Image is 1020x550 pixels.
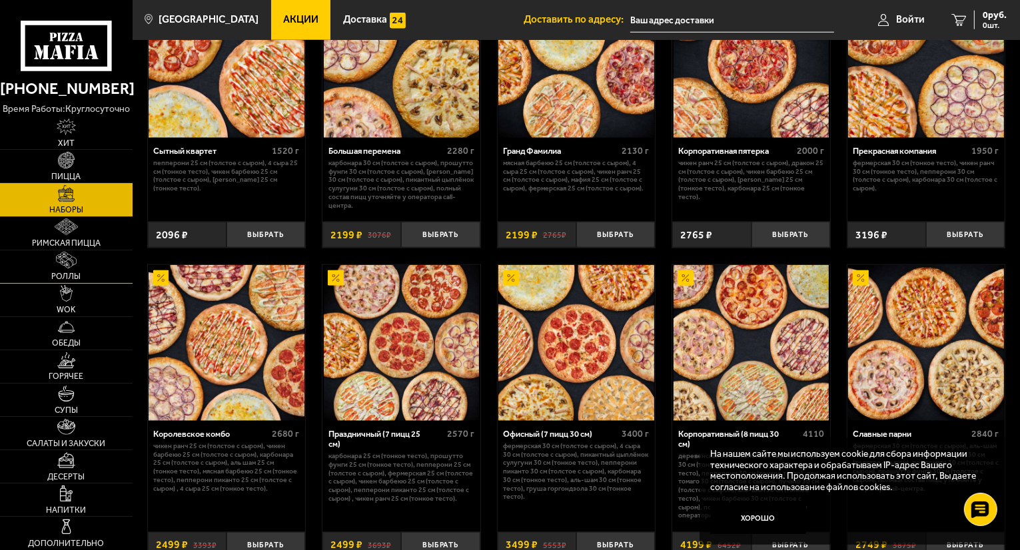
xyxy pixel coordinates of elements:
s: 3076 ₽ [368,230,391,240]
img: Акционный [153,270,169,286]
span: Акции [283,15,318,25]
span: Десерты [48,473,85,481]
s: 3693 ₽ [368,539,391,550]
div: Корпоративный (8 пицц 30 см) [678,429,799,449]
img: Акционный [678,270,694,286]
span: 2499 ₽ [330,539,362,550]
span: Хит [58,139,75,147]
span: 0 руб. [983,11,1007,20]
span: 2000 г [797,145,824,156]
span: Пицца [52,172,81,180]
span: Горячее [49,372,84,380]
span: 1520 г [272,145,299,156]
span: Напитки [47,506,87,514]
img: Офисный (7 пицц 30 см) [498,265,654,421]
div: Корпоративная пятерка [678,146,793,156]
a: АкционныйОфисный (7 пицц 30 см) [498,265,656,421]
button: Выбрать [752,222,830,248]
p: Фермерская 30 см (толстое с сыром), 4 сыра 30 см (толстое с сыром), Пикантный цыплёнок сулугуни 3... [503,442,649,501]
div: Праздничный (7 пицц 25 см) [328,429,444,449]
p: Карбонара 30 см (толстое с сыром), Прошутто Фунги 30 см (толстое с сыром), [PERSON_NAME] 30 см (т... [328,159,474,210]
span: Римская пицца [32,239,101,247]
span: Доставить по адресу: [524,15,630,25]
a: АкционныйСлавные парни [847,265,1005,421]
button: Выбрать [227,222,305,248]
div: Славные парни [853,429,968,439]
span: Супы [55,406,78,414]
p: Пепперони 25 см (толстое с сыром), 4 сыра 25 см (тонкое тесто), Чикен Барбекю 25 см (толстое с сы... [153,159,299,193]
img: Акционный [503,270,519,286]
span: 2199 ₽ [330,230,362,240]
span: 1950 г [972,145,999,156]
span: WOK [57,306,76,314]
button: Хорошо [710,503,806,535]
span: Салаты и закуски [27,439,106,447]
div: Большая перемена [328,146,444,156]
p: Карбонара 25 см (тонкое тесто), Прошутто Фунги 25 см (тонкое тесто), Пепперони 25 см (толстое с с... [328,452,474,503]
a: АкционныйКоролевское комбо [148,265,306,421]
span: 2280 г [447,145,474,156]
span: 4199 ₽ [680,539,712,550]
s: 3393 ₽ [193,539,217,550]
img: Праздничный (7 пицц 25 см) [324,265,480,421]
p: Мясная Барбекю 25 см (толстое с сыром), 4 сыра 25 см (толстое с сыром), Чикен Ранч 25 см (толстое... [503,159,649,193]
span: 3196 ₽ [855,230,887,240]
img: Славные парни [848,265,1004,421]
span: Войти [896,15,925,25]
span: 4110 [803,428,824,439]
img: Акционный [328,270,344,286]
span: 2680 г [272,428,299,439]
span: Наборы [49,206,83,214]
button: Выбрать [926,222,1005,248]
s: 5553 ₽ [543,539,566,550]
img: 15daf4d41897b9f0e9f617042186c801.svg [390,13,406,29]
p: Фермерская 30 см (тонкое тесто), Чикен Ранч 30 см (тонкое тесто), Пепперони 30 см (толстое с сыро... [853,159,999,193]
div: Сытный квартет [153,146,268,156]
p: Чикен Ранч 25 см (толстое с сыром), Чикен Барбекю 25 см (толстое с сыром), Карбонара 25 см (толст... [153,442,299,493]
span: 2570 г [447,428,474,439]
div: Гранд Фамилиа [503,146,618,156]
span: 3400 г [622,428,650,439]
img: Корпоративный (8 пицц 30 см) [674,265,829,421]
s: 2765 ₽ [543,230,566,240]
span: Обеды [52,339,81,347]
div: Королевское комбо [153,429,268,439]
span: 2840 г [972,428,999,439]
span: 3499 ₽ [506,539,538,550]
span: 2096 ₽ [156,230,188,240]
img: Королевское комбо [149,265,304,421]
button: Выбрать [576,222,655,248]
p: Деревенская 30 см (толстое с сыром), 4 сыра 30 см (тонкое тесто), Чикен Ранч 30 см (тонкое тесто)... [678,452,824,520]
span: 0 шт. [983,21,1007,29]
span: 2199 ₽ [506,230,538,240]
p: Чикен Ранч 25 см (толстое с сыром), Дракон 25 см (толстое с сыром), Чикен Барбекю 25 см (толстое ... [678,159,824,202]
span: [GEOGRAPHIC_DATA] [159,15,258,25]
div: Прекрасная компания [853,146,968,156]
p: На нашем сайте мы используем cookie для сбора информации технического характера и обрабатываем IP... [710,448,987,492]
a: АкционныйПраздничный (7 пицц 25 см) [322,265,480,421]
div: Офисный (7 пицц 30 см) [503,429,618,439]
a: АкционныйКорпоративный (8 пицц 30 см) [672,265,830,421]
img: Акционный [853,270,869,286]
button: Выбрать [401,222,480,248]
input: Ваш адрес доставки [630,8,834,33]
span: Роллы [52,272,81,280]
span: 2765 ₽ [680,230,712,240]
span: 2130 г [622,145,650,156]
span: Дополнительно [29,539,105,547]
span: Доставка [343,15,387,25]
span: 2499 ₽ [156,539,188,550]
